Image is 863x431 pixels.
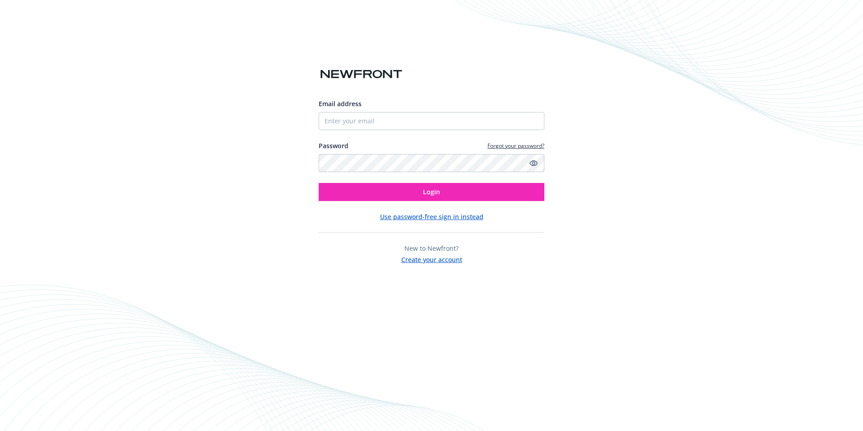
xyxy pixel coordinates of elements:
[423,187,440,196] span: Login
[319,154,544,172] input: Enter your password
[380,212,483,221] button: Use password-free sign in instead
[404,244,459,253] span: New to Newfront?
[528,158,539,169] a: Show password
[319,66,404,82] img: Newfront logo
[487,142,544,150] a: Forgot your password?
[319,99,362,108] span: Email address
[401,253,462,264] button: Create your account
[319,183,544,201] button: Login
[319,112,544,130] input: Enter your email
[319,141,348,150] label: Password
